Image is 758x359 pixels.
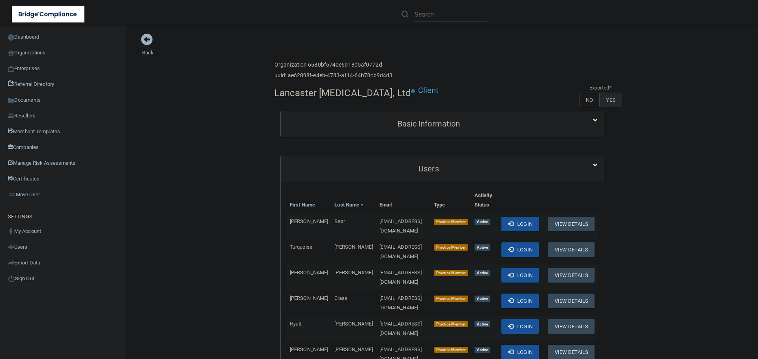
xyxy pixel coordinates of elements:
[434,219,468,225] span: Practice Member
[12,6,84,22] img: bridge_compliance_login_screen.278c3ca4.svg
[334,218,345,224] span: Bear
[548,294,595,308] button: View Details
[431,188,471,213] th: Type
[8,260,14,266] img: icon-export.b9366987.png
[579,83,622,93] td: Exported?
[475,244,490,251] span: Active
[475,270,490,276] span: Active
[548,242,595,257] button: View Details
[501,242,539,257] button: Login
[290,321,302,327] span: Hyatt
[379,321,422,336] span: [EMAIL_ADDRESS][DOMAIN_NAME]
[548,217,595,231] button: View Details
[8,212,32,221] label: SETTINGS
[434,244,468,251] span: Practice Member
[376,188,431,213] th: Email
[434,270,468,276] span: Practice Member
[475,347,490,353] span: Active
[334,295,347,301] span: Class
[8,66,14,72] img: enterprise.0d942306.png
[8,275,15,282] img: ic_power_dark.7ecde6b1.png
[379,244,422,259] span: [EMAIL_ADDRESS][DOMAIN_NAME]
[8,244,14,250] img: icon-users.e205127d.png
[334,244,373,250] span: [PERSON_NAME]
[290,346,328,352] span: [PERSON_NAME]
[8,228,14,234] img: ic_user_dark.df1a06c3.png
[290,200,315,210] a: First Name
[290,244,312,250] span: Turquoise
[379,218,422,234] span: [EMAIL_ADDRESS][DOMAIN_NAME]
[579,93,599,107] label: NO
[475,321,490,327] span: Active
[290,218,328,224] span: [PERSON_NAME]
[415,7,487,22] input: Search
[434,347,468,353] span: Practice Member
[290,270,328,275] span: [PERSON_NAME]
[548,268,595,283] button: View Details
[334,346,373,352] span: [PERSON_NAME]
[334,270,373,275] span: [PERSON_NAME]
[379,295,422,311] span: [EMAIL_ADDRESS][DOMAIN_NAME]
[471,188,498,213] th: Activity Status
[8,50,14,56] img: organization-icon.f8decf85.png
[8,191,16,199] img: briefcase.64adab9b.png
[334,200,364,210] a: Last Name
[287,160,598,178] a: Users
[434,321,468,327] span: Practice Member
[8,34,14,41] img: ic_dashboard_dark.d01f4a41.png
[274,88,411,98] h4: Lancaster [MEDICAL_DATA], Ltd
[418,83,439,98] p: Client
[501,268,539,283] button: Login
[501,217,539,231] button: Login
[501,294,539,308] button: Login
[290,295,328,301] span: [PERSON_NAME]
[475,296,490,302] span: Active
[142,40,154,56] a: Back
[274,73,392,78] h6: uuid: ae62898f-e4eb-4783-af14-64b78cb9d4d3
[287,119,571,128] h5: Basic Information
[287,115,598,133] a: Basic Information
[434,296,468,302] span: Practice Member
[501,319,539,334] button: Login
[379,270,422,285] span: [EMAIL_ADDRESS][DOMAIN_NAME]
[334,321,373,327] span: [PERSON_NAME]
[287,164,571,173] h5: Users
[402,11,409,18] img: ic-search.3b580494.png
[475,219,490,225] span: Active
[548,319,595,334] button: View Details
[599,93,621,107] label: YES
[274,62,392,68] h6: Organization 6580bf6740e6918d5af0772d
[8,97,14,104] img: icon-documents.8dae5593.png
[8,113,14,119] img: ic_reseller.de258add.png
